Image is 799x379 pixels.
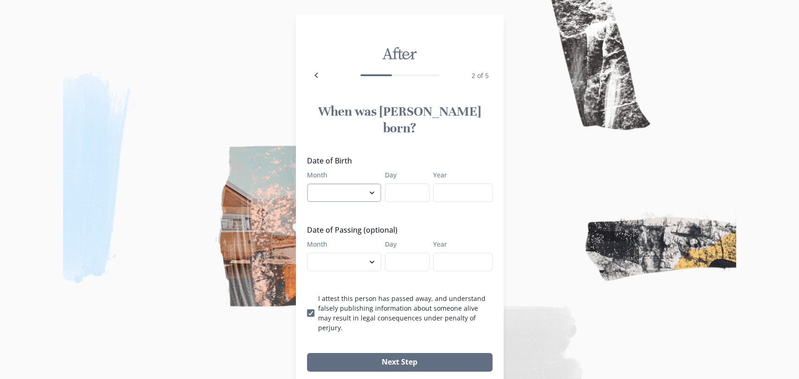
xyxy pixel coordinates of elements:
[307,239,376,249] label: Month
[307,224,487,235] legend: Date of Passing (optional)
[307,353,492,372] button: Next Step
[385,170,424,180] label: Day
[433,170,487,180] label: Year
[307,170,376,180] label: Month
[385,239,424,249] label: Day
[318,294,492,333] p: I attest this person has passed away, and understand falsely publishing information about someone...
[472,71,489,80] span: 2 of 5
[307,103,492,137] h1: When was [PERSON_NAME] born?
[433,239,487,249] label: Year
[307,66,326,85] button: Back
[307,155,487,166] legend: Date of Birth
